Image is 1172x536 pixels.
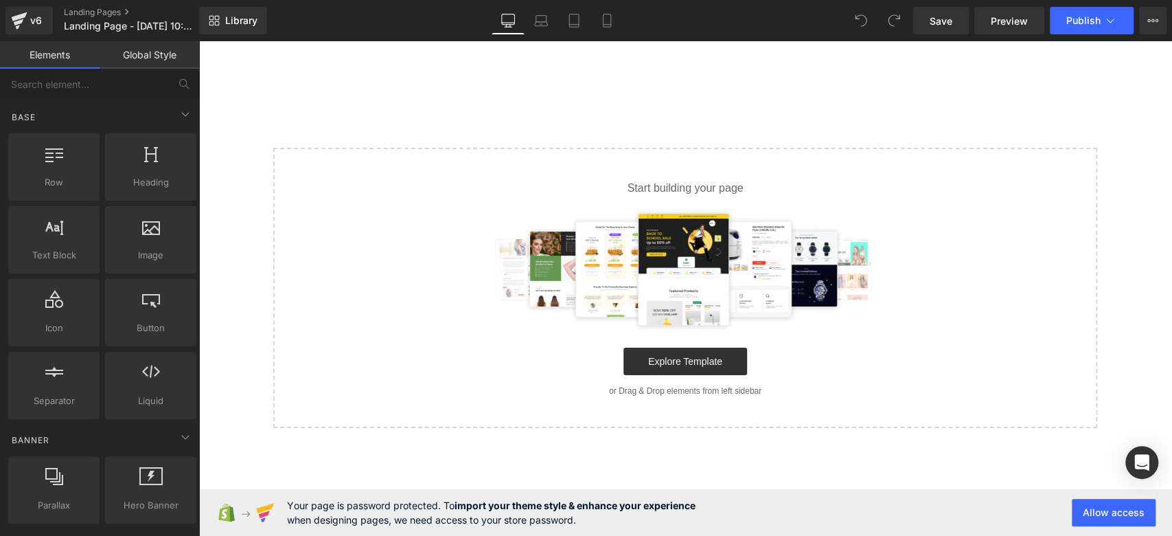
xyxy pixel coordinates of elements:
span: Preview [991,14,1028,28]
a: Global Style [100,41,199,69]
a: Mobile [590,7,623,34]
div: v6 [27,12,45,30]
a: Landing Pages [64,7,222,18]
span: Row [12,175,95,190]
span: Banner [10,434,51,447]
p: or Drag & Drop elements from left sidebar [97,345,877,355]
span: Your page is password protected. To when designing pages, we need access to your store password. [287,498,696,527]
span: Text Block [12,248,95,263]
button: Undo [847,7,875,34]
button: Allow access [1072,499,1156,526]
a: v6 [5,7,53,34]
span: Save [930,14,952,28]
span: Landing Page - [DATE] 10:10:18 [64,21,196,32]
span: Separator [12,394,95,408]
span: Heading [109,175,192,190]
div: Open Intercom Messenger [1125,446,1158,479]
span: Base [10,111,37,124]
p: Start building your page [97,139,877,155]
a: Tablet [558,7,590,34]
span: Icon [12,321,95,335]
span: Image [109,248,192,263]
a: New Library [199,7,267,34]
span: Hero Banner [109,498,192,513]
span: Parallax [12,498,95,513]
button: Redo [880,7,908,34]
a: Desktop [492,7,525,34]
button: More [1139,7,1167,34]
span: Publish [1066,15,1101,26]
span: Library [225,14,257,27]
a: Explore Template [425,306,549,334]
span: Liquid [109,394,192,408]
span: Button [109,321,192,335]
a: Laptop [525,7,558,34]
button: Publish [1050,7,1134,34]
strong: import your theme style & enhance your experience [455,500,696,511]
a: Preview [974,7,1044,34]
